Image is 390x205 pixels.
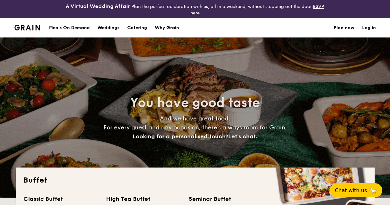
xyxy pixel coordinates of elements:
div: High Tea Buffet [106,194,181,203]
span: Let's chat. [228,133,257,140]
a: Logotype [14,25,40,30]
a: Why Grain [151,18,183,37]
a: Log in [362,18,376,37]
div: Weddings [97,18,120,37]
a: Catering [123,18,151,37]
div: Meals On Demand [49,18,90,37]
div: Why Grain [155,18,179,37]
div: Plan the perfect celebration with us, all in a weekend, without stepping out the door. [65,3,325,16]
a: Plan now [334,18,354,37]
a: Weddings [94,18,123,37]
h2: Buffet [23,175,367,185]
span: Chat with us [335,187,367,193]
h4: A Virtual Wedding Affair [66,3,130,10]
img: Grain [14,25,40,30]
h1: Catering [127,18,147,37]
div: Classic Buffet [23,194,98,203]
button: Chat with us🦙 [330,183,382,197]
div: Seminar Buffet [189,194,264,203]
span: 🦙 [369,187,377,194]
a: Meals On Demand [45,18,94,37]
